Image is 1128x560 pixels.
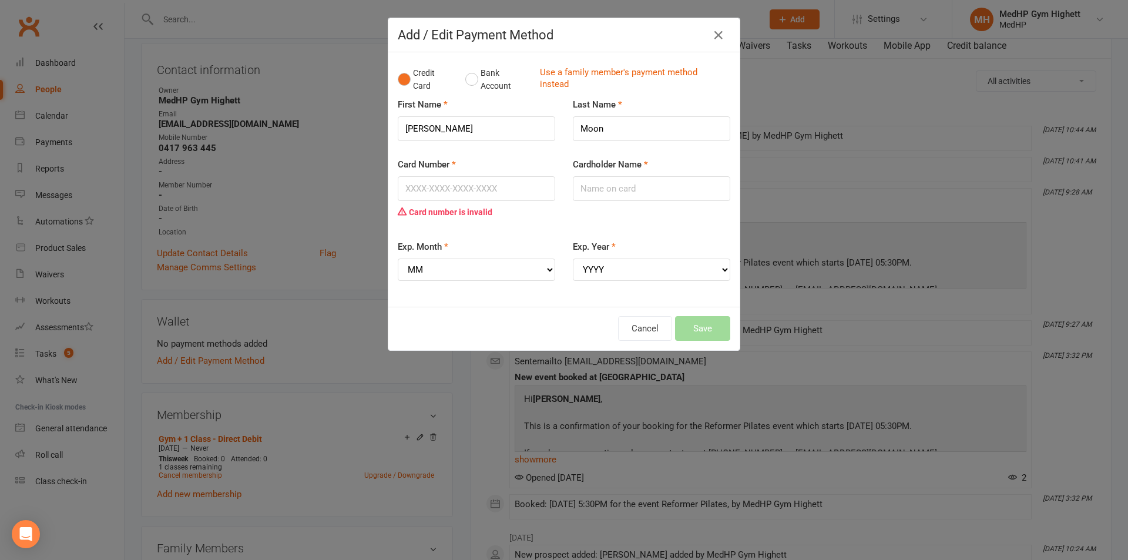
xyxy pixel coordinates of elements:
[540,66,724,93] a: Use a family member's payment method instead
[398,62,453,98] button: Credit Card
[709,26,728,45] button: Close
[398,157,456,172] label: Card Number
[573,98,622,112] label: Last Name
[573,176,730,201] input: Name on card
[398,176,555,201] input: XXXX-XXXX-XXXX-XXXX
[398,28,730,42] h4: Add / Edit Payment Method
[12,520,40,548] div: Open Intercom Messenger
[398,201,555,223] div: Card number is invalid
[465,62,531,98] button: Bank Account
[573,157,648,172] label: Cardholder Name
[398,98,448,112] label: First Name
[573,240,616,254] label: Exp. Year
[398,240,448,254] label: Exp. Month
[618,316,672,341] button: Cancel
